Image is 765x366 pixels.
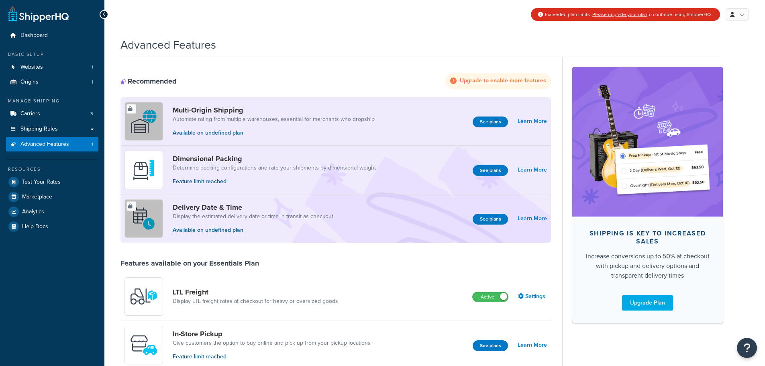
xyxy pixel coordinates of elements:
[460,76,546,85] strong: Upgrade to enable more features
[473,117,508,127] a: See plans
[173,154,376,163] a: Dimensional Packing
[130,331,158,359] img: wfgcfpwTIucLEAAAAASUVORK5CYII=
[22,179,61,186] span: Test Your Rates
[6,175,98,189] a: Test Your Rates
[545,11,711,18] span: Exceeded plan limits. to continue using ShipperHQ
[518,339,547,351] a: Learn More
[622,295,673,311] a: Upgrade Plan
[22,194,52,200] span: Marketplace
[6,98,98,104] div: Manage Shipping
[6,137,98,152] a: Advanced Features1
[585,251,710,280] div: Increase conversions up to 50% at checkout with pickup and delivery options and transparent deliv...
[6,122,98,137] a: Shipping Rules
[6,166,98,173] div: Resources
[22,209,44,215] span: Analytics
[6,137,98,152] li: Advanced Features
[592,11,647,18] a: Please upgrade your plan
[6,190,98,204] a: Marketplace
[173,129,375,137] p: Available on undefined plan
[6,75,98,90] li: Origins
[473,165,508,176] a: See plans
[20,64,43,71] span: Websites
[130,156,158,184] img: DTVBYsAAAAAASUVORK5CYII=
[6,204,98,219] a: Analytics
[130,282,158,311] img: y79ZsPf0fXUFUhFXDzUgf+ktZg5F2+ohG75+v3d2s1D9TjoU8PiyCIluIjV41seZevKCRuEjTPPOKHJsQcmKCXGdfprl3L4q7...
[6,106,98,121] li: Carriers
[6,60,98,75] li: Websites
[518,164,547,176] a: Learn More
[92,64,93,71] span: 1
[173,226,335,235] p: Available on undefined plan
[473,340,508,351] a: See plans
[473,214,508,225] a: See plans
[173,106,375,115] a: Multi-Origin Shipping
[173,339,371,347] a: Give customers the option to buy online and pick up from your pickup locations
[518,291,547,302] a: Settings
[173,213,335,221] a: Display the estimated delivery date or time in transit as checkout.
[6,219,98,234] a: Help Docs
[92,141,93,148] span: 1
[518,116,547,127] a: Learn More
[173,297,338,305] a: Display LTL freight rates at checkout for heavy or oversized goods
[20,126,58,133] span: Shipping Rules
[120,37,216,53] h1: Advanced Features
[20,32,48,39] span: Dashboard
[120,77,177,86] div: Recommended
[518,213,547,224] a: Learn More
[173,288,338,296] a: LTL Freight
[6,51,98,58] div: Basic Setup
[173,203,335,212] a: Delivery Date & Time
[173,115,375,123] a: Automate rating from multiple warehouses, essential for merchants who dropship
[173,177,376,186] p: Feature limit reached
[20,110,40,117] span: Carriers
[6,60,98,75] a: Websites1
[173,352,371,361] p: Feature limit reached
[584,79,711,204] img: feature-image-bc-upgrade-63323b7e0001f74ee9b4b6549f3fc5de0323d87a30a5703426337501b3dadfb7.png
[6,106,98,121] a: Carriers3
[92,79,93,86] span: 1
[173,329,371,338] a: In-Store Pickup
[173,164,376,172] a: Determine packing configurations and rate your shipments by dimensional weight
[737,338,757,358] button: Open Resource Center
[473,292,508,302] label: Active
[6,75,98,90] a: Origins1
[22,223,48,230] span: Help Docs
[6,28,98,43] a: Dashboard
[120,259,259,268] div: Features available on your Essentials Plan
[90,110,93,117] span: 3
[585,229,710,245] div: Shipping is key to increased sales
[20,79,39,86] span: Origins
[20,141,69,148] span: Advanced Features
